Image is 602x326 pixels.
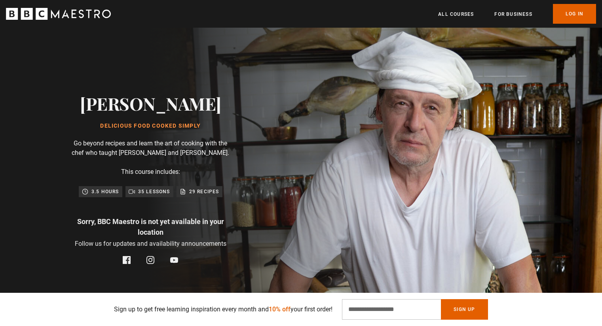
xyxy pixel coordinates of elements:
[494,10,532,18] a: For business
[121,167,180,177] p: This course includes:
[553,4,596,24] a: Log In
[80,93,221,113] h2: [PERSON_NAME]
[80,123,221,129] h1: Delicious Food Cooked Simply
[71,139,230,158] p: Go beyond recipes and learn the art of cooking with the chef who taught [PERSON_NAME] and [PERSON...
[114,305,332,314] p: Sign up to get free learning inspiration every month and your first order!
[138,188,170,196] p: 35 lessons
[269,305,291,313] span: 10% off
[438,4,596,24] nav: Primary
[189,188,219,196] p: 29 recipes
[6,8,111,20] svg: BBC Maestro
[75,239,226,249] p: Follow us for updates and availability announcements
[438,10,474,18] a: All Courses
[71,216,230,237] p: Sorry, BBC Maestro is not yet available in your location
[441,299,488,320] button: Sign Up
[91,188,119,196] p: 3.5 hours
